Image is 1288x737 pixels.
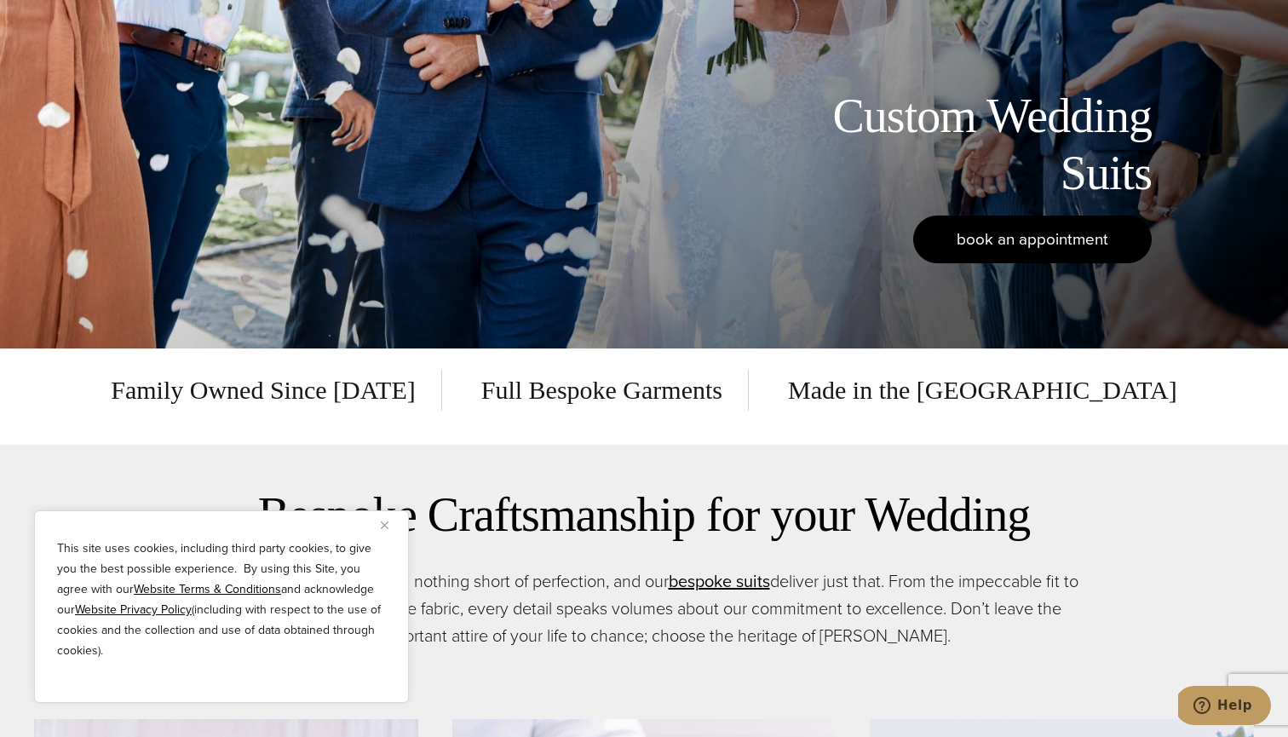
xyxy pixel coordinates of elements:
span: Family Owned Since [DATE] [111,370,441,411]
img: Close [381,521,388,529]
span: Made in the [GEOGRAPHIC_DATA] [762,370,1177,411]
button: Close [381,515,401,535]
iframe: Opens a widget where you can chat to one of our agents [1178,686,1271,728]
span: book an appointment [957,227,1108,251]
a: book an appointment [913,216,1152,263]
h2: Bespoke Craftsmanship for your Wedding [34,487,1254,544]
h1: Custom Wedding Suits [768,88,1152,202]
span: Full Bespoke Garments [456,370,749,411]
a: Website Terms & Conditions [134,580,281,598]
a: bespoke suits [669,568,770,594]
a: Website Privacy Policy [75,601,192,619]
p: This site uses cookies, including third party cookies, to give you the best possible experience. ... [57,538,386,661]
p: Your wedding day deserves nothing short of perfection, and our deliver just that. From the impecc... [210,567,1078,649]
